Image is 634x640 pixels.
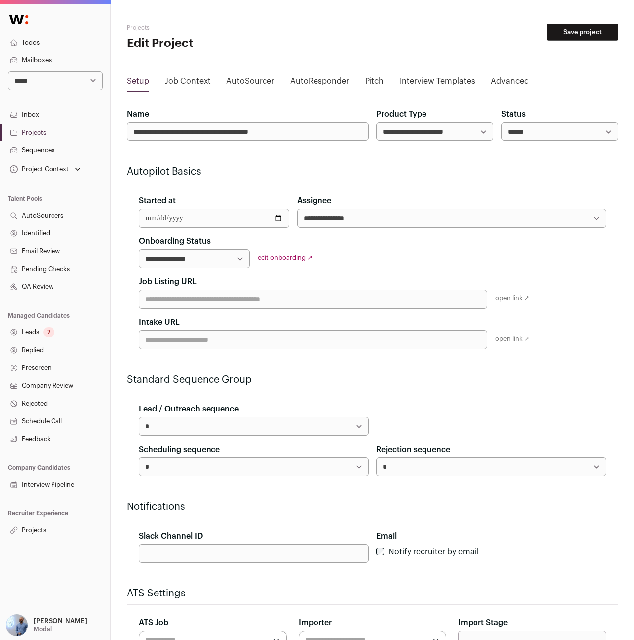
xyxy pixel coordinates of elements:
[127,500,618,514] h2: Notifications
[43,327,54,337] div: 7
[139,403,239,415] label: Lead / Outreach sequence
[258,254,313,261] a: edit onboarding ↗
[127,587,618,600] h2: ATS Settings
[290,75,349,91] a: AutoResponder
[299,617,332,629] label: Importer
[139,195,176,207] label: Started at
[127,165,618,179] h2: Autopilot Basics
[365,75,384,91] a: Pitch
[376,530,606,542] div: Email
[6,614,28,636] img: 97332-medium_jpg
[491,75,529,91] a: Advanced
[34,625,52,633] p: Modal
[127,24,291,32] h2: Projects
[127,108,149,120] label: Name
[139,617,168,629] label: ATS Job
[547,24,618,41] button: Save project
[139,235,211,247] label: Onboarding Status
[376,108,426,120] label: Product Type
[297,195,331,207] label: Assignee
[139,317,180,328] label: Intake URL
[165,75,211,91] a: Job Context
[139,276,197,288] label: Job Listing URL
[4,10,34,30] img: Wellfound
[127,373,618,387] h2: Standard Sequence Group
[8,165,69,173] div: Project Context
[376,444,450,456] label: Rejection sequence
[226,75,274,91] a: AutoSourcer
[127,75,149,91] a: Setup
[8,162,83,176] button: Open dropdown
[127,36,291,51] h1: Edit Project
[458,617,508,629] label: Import Stage
[139,530,203,542] label: Slack Channel ID
[400,75,475,91] a: Interview Templates
[139,444,220,456] label: Scheduling sequence
[4,614,89,636] button: Open dropdown
[388,548,478,556] label: Notify recruiter by email
[34,617,87,625] p: [PERSON_NAME]
[501,108,526,120] label: Status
